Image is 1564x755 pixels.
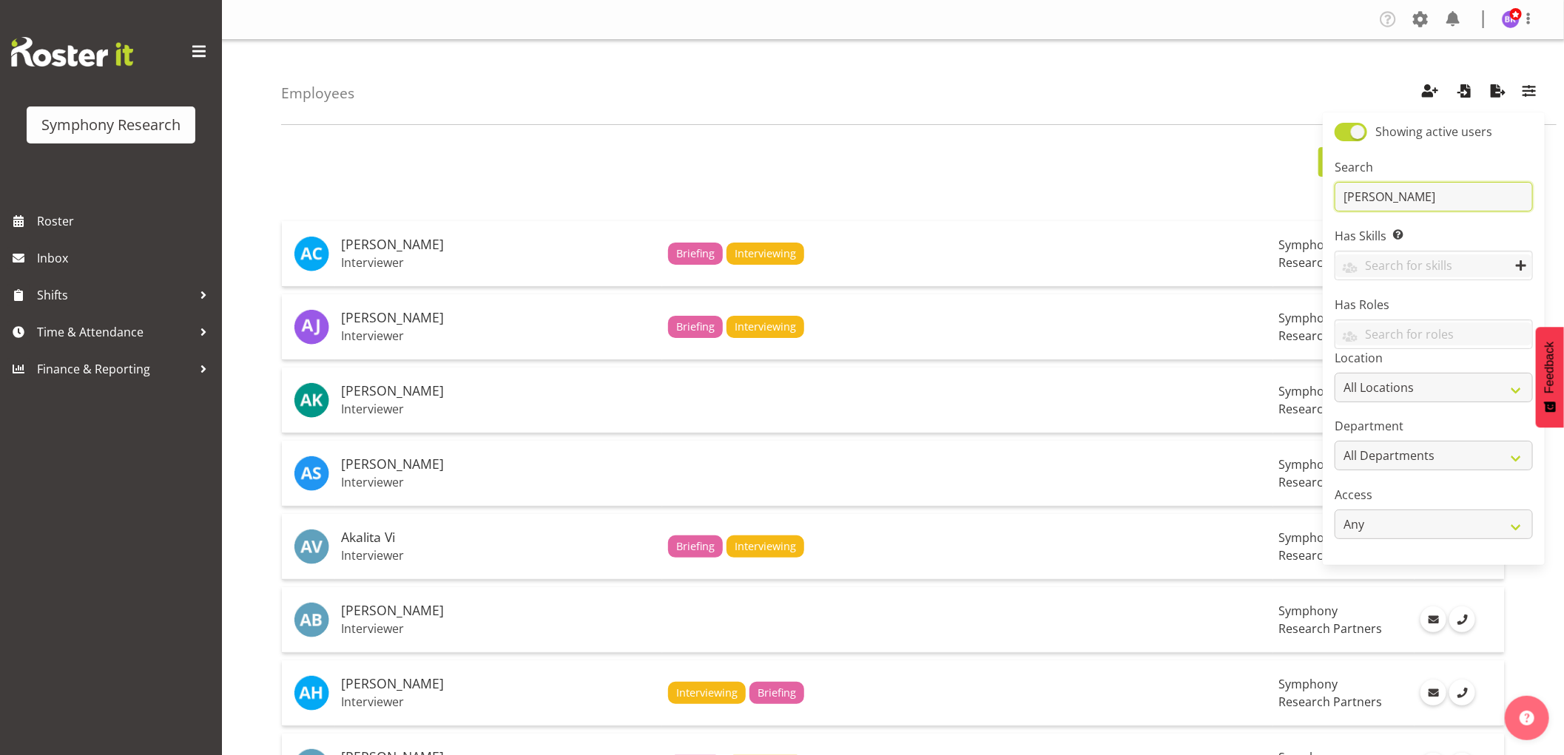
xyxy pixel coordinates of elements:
[1520,711,1534,725] img: help-xxl-2.png
[1335,254,1532,277] input: Search for skills
[37,247,215,269] span: Inbox
[341,621,656,636] p: Interviewer
[341,694,656,709] p: Interviewer
[1543,342,1557,393] span: Feedback
[1449,680,1475,705] a: Call Employee
[341,255,656,270] p: Interviewer
[341,237,656,252] h5: [PERSON_NAME]
[1335,296,1533,314] label: Has Roles
[1279,254,1383,271] span: Research Partners
[341,603,656,618] h5: [PERSON_NAME]
[1279,620,1383,637] span: Research Partners
[341,548,656,563] p: Interviewer
[341,457,656,472] h5: [PERSON_NAME]
[1449,77,1480,109] button: Import Employees
[1514,77,1545,109] button: Filter Employees
[37,284,192,306] span: Shifts
[1335,486,1533,504] label: Access
[676,319,715,335] span: Briefing
[1502,10,1520,28] img: bhavik-kanna1260.jpg
[294,675,329,711] img: alan-huynh6238.jpg
[1279,547,1383,563] span: Research Partners
[1483,77,1514,109] button: Export Employees
[1335,227,1533,245] label: Has Skills
[1279,474,1383,490] span: Research Partners
[676,246,715,262] span: Briefing
[1335,349,1533,367] label: Location
[341,677,656,691] h5: [PERSON_NAME]
[735,246,796,262] span: Interviewing
[758,685,796,701] span: Briefing
[735,319,796,335] span: Interviewing
[1279,529,1338,546] span: Symphony
[294,309,329,345] img: aditi-jaiswal1830.jpg
[1279,676,1338,692] span: Symphony
[735,538,796,555] span: Interviewing
[1335,322,1532,345] input: Search for roles
[1335,158,1533,176] label: Search
[37,358,192,380] span: Finance & Reporting
[341,402,656,416] p: Interviewer
[37,321,192,343] span: Time & Attendance
[1420,680,1446,705] a: Email Employee
[1375,123,1492,140] span: Showing active users
[341,475,656,490] p: Interviewer
[1279,694,1383,710] span: Research Partners
[1279,456,1338,473] span: Symphony
[1335,417,1533,435] label: Department
[294,602,329,637] img: alan-brayshaw1832.jpg
[341,530,656,545] h5: Akalita Vi
[1449,606,1475,632] a: Call Employee
[1420,606,1446,632] a: Email Employee
[1279,603,1338,619] span: Symphony
[37,210,215,232] span: Roster
[11,37,133,67] img: Rosterit website logo
[341,328,656,343] p: Interviewer
[294,529,329,564] img: akalita-vi1831.jpg
[1279,328,1383,344] span: Research Partners
[1536,327,1564,427] button: Feedback - Show survey
[1279,383,1338,399] span: Symphony
[1279,237,1338,253] span: Symphony
[341,311,656,325] h5: [PERSON_NAME]
[1279,310,1338,326] span: Symphony
[676,538,715,555] span: Briefing
[1335,182,1533,211] input: Search by name/email/phone
[294,382,329,418] img: afizah-khan10561.jpg
[294,236,329,271] img: abbey-craib10174.jpg
[1279,401,1383,417] span: Research Partners
[294,456,329,491] img: aggie-salamone9095.jpg
[1415,77,1446,109] button: Create Employees
[341,384,656,399] h5: [PERSON_NAME]
[281,85,354,101] h4: Employees
[41,114,181,136] div: Symphony Research
[676,685,738,701] span: Interviewing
